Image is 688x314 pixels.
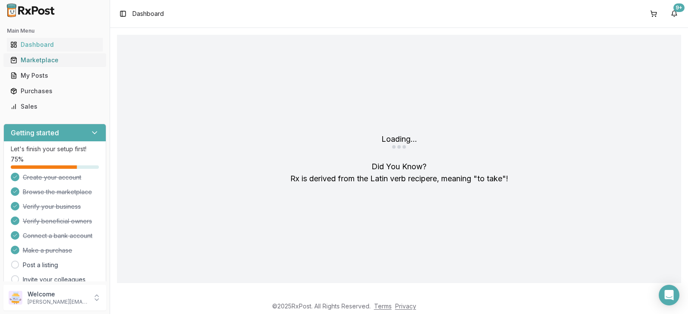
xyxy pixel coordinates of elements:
[7,68,103,83] a: My Posts
[7,99,103,114] a: Sales
[23,246,72,255] span: Make a purchase
[132,9,164,18] nav: breadcrumb
[23,173,81,182] span: Create your account
[7,83,103,99] a: Purchases
[290,174,508,183] span: Rx is derived from the Latin verb recipere, meaning "to take" !
[659,285,679,305] div: Open Intercom Messenger
[7,37,103,52] a: Dashboard
[3,84,106,98] button: Purchases
[374,302,392,310] a: Terms
[23,217,92,226] span: Verify beneficial owners
[23,232,92,240] span: Connect a bank account
[11,128,59,138] h3: Getting started
[3,53,106,67] button: Marketplace
[3,69,106,82] button: My Posts
[290,161,508,185] div: Did You Know?
[28,299,87,305] p: [PERSON_NAME][EMAIL_ADDRESS][DOMAIN_NAME]
[7,52,103,68] a: Marketplace
[23,275,86,284] a: Invite your colleagues
[395,302,416,310] a: Privacy
[3,3,58,17] img: RxPost Logo
[3,38,106,52] button: Dashboard
[10,87,99,95] div: Purchases
[7,27,103,34] h2: Main Menu
[10,102,99,111] div: Sales
[23,188,92,196] span: Browse the marketplace
[11,145,99,153] p: Let's finish your setup first!
[10,71,99,80] div: My Posts
[9,291,22,305] img: User avatar
[3,100,106,113] button: Sales
[10,56,99,64] div: Marketplace
[28,290,87,299] p: Welcome
[667,7,681,21] button: 9+
[132,9,164,18] span: Dashboard
[381,133,417,145] div: Loading...
[23,202,81,211] span: Verify your business
[10,40,99,49] div: Dashboard
[23,261,58,269] a: Post a listing
[11,155,24,164] span: 75 %
[673,3,685,12] div: 9+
